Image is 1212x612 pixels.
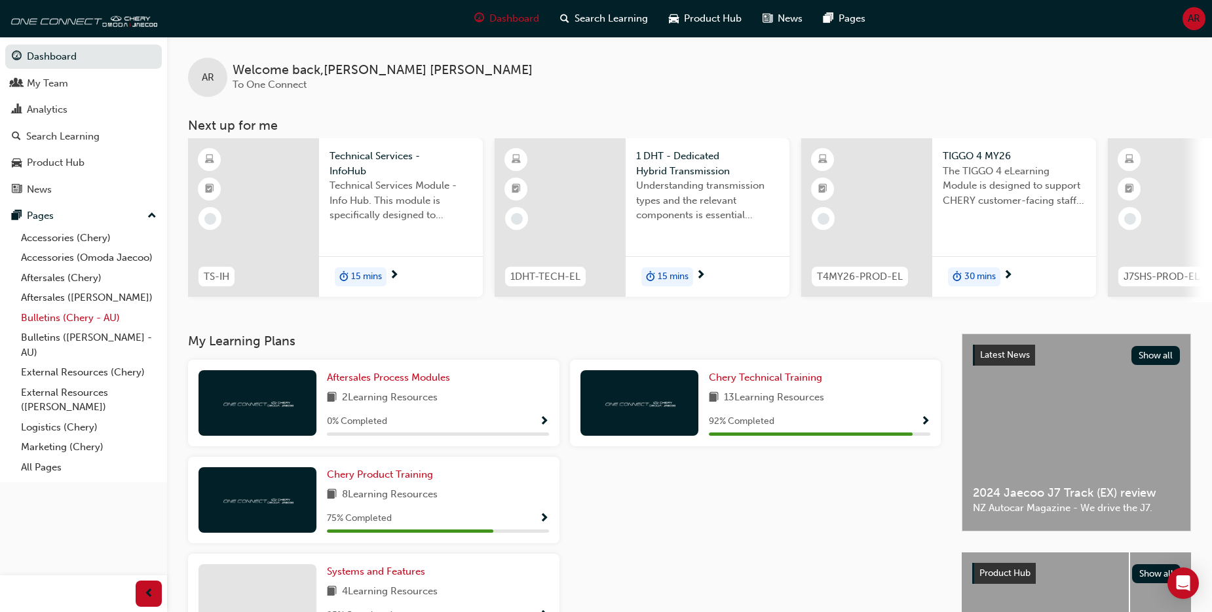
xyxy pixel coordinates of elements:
span: The TIGGO 4 eLearning Module is designed to support CHERY customer-facing staff with the product ... [943,164,1086,208]
img: oneconnect [7,5,157,31]
span: car-icon [12,157,22,169]
span: Chery Technical Training [709,372,822,383]
span: up-icon [147,208,157,225]
span: Technical Services - InfoHub [330,149,472,178]
span: 1 DHT - Dedicated Hybrid Transmission [636,149,779,178]
span: news-icon [12,184,22,196]
span: Show Progress [539,513,549,525]
span: booktick-icon [1125,181,1134,198]
span: 30 mins [964,269,996,284]
span: Systems and Features [327,565,425,577]
span: next-icon [696,270,706,282]
span: 2 Learning Resources [342,390,438,406]
span: 13 Learning Resources [724,390,824,406]
img: oneconnect [221,493,294,506]
span: pages-icon [12,210,22,222]
span: J7SHS-PROD-EL [1124,269,1200,284]
button: Pages [5,204,162,228]
span: guage-icon [474,10,484,27]
span: Show Progress [539,416,549,428]
a: Accessories (Omoda Jaecoo) [16,248,162,268]
div: Product Hub [27,155,85,170]
span: learningRecordVerb_NONE-icon [204,213,216,225]
span: duration-icon [339,269,349,286]
span: booktick-icon [512,181,521,198]
a: Analytics [5,98,162,122]
a: Accessories (Chery) [16,228,162,248]
span: 15 mins [351,269,382,284]
span: Show Progress [920,416,930,428]
div: Analytics [27,102,67,117]
span: car-icon [669,10,679,27]
span: AR [202,70,214,85]
span: learningRecordVerb_NONE-icon [1124,213,1136,225]
span: Understanding transmission types and the relevant components is essential knowledge required for ... [636,178,779,223]
span: 2024 Jaecoo J7 Track (EX) review [973,486,1180,501]
span: TS-IH [204,269,229,284]
span: duration-icon [646,269,655,286]
span: learningResourceType_ELEARNING-icon [205,151,214,168]
a: Bulletins ([PERSON_NAME] - AU) [16,328,162,362]
a: Latest NewsShow all [973,345,1180,366]
div: Pages [27,208,54,223]
span: book-icon [327,584,337,600]
img: oneconnect [221,396,294,409]
a: External Resources (Chery) [16,362,162,383]
span: book-icon [327,487,337,503]
span: Pages [839,11,865,26]
span: next-icon [1003,270,1013,282]
a: pages-iconPages [813,5,876,32]
div: My Team [27,76,68,91]
span: Aftersales Process Modules [327,372,450,383]
div: News [27,182,52,197]
a: car-iconProduct Hub [658,5,752,32]
span: NZ Autocar Magazine - We drive the J7. [973,501,1180,516]
a: Logistics (Chery) [16,417,162,438]
span: 75 % Completed [327,511,392,526]
a: Aftersales (Chery) [16,268,162,288]
span: guage-icon [12,51,22,63]
span: search-icon [12,131,21,143]
a: TS-IHTechnical Services - InfoHubTechnical Services Module - Info Hub. This module is specificall... [188,138,483,297]
span: AR [1188,11,1200,26]
span: learningRecordVerb_NONE-icon [818,213,829,225]
span: 0 % Completed [327,414,387,429]
img: oneconnect [603,396,675,409]
span: learningResourceType_ELEARNING-icon [512,151,521,168]
a: T4MY26-PROD-ELTIGGO 4 MY26The TIGGO 4 eLearning Module is designed to support CHERY customer-faci... [801,138,1096,297]
a: News [5,178,162,202]
span: search-icon [560,10,569,27]
span: Dashboard [489,11,539,26]
span: 15 mins [658,269,689,284]
a: Aftersales ([PERSON_NAME]) [16,288,162,308]
span: Latest News [980,349,1030,360]
span: booktick-icon [818,181,827,198]
span: news-icon [763,10,772,27]
a: Chery Product Training [327,467,438,482]
a: My Team [5,71,162,96]
span: Chery Product Training [327,469,433,480]
button: Show Progress [539,413,549,430]
span: next-icon [389,270,399,282]
a: guage-iconDashboard [464,5,550,32]
a: Search Learning [5,124,162,149]
span: To One Connect [233,79,307,90]
a: news-iconNews [752,5,813,32]
span: learningResourceType_ELEARNING-icon [818,151,827,168]
span: Search Learning [575,11,648,26]
span: Product Hub [979,567,1031,579]
a: Systems and Features [327,564,430,579]
div: Search Learning [26,129,100,144]
span: duration-icon [953,269,962,286]
a: Chery Technical Training [709,370,827,385]
span: learningRecordVerb_NONE-icon [511,213,523,225]
span: pages-icon [824,10,833,27]
span: 8 Learning Resources [342,487,438,503]
a: Latest NewsShow all2024 Jaecoo J7 Track (EX) reviewNZ Autocar Magazine - We drive the J7. [962,334,1191,531]
span: chart-icon [12,104,22,116]
button: Show all [1131,346,1181,365]
span: people-icon [12,78,22,90]
span: prev-icon [144,586,154,602]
